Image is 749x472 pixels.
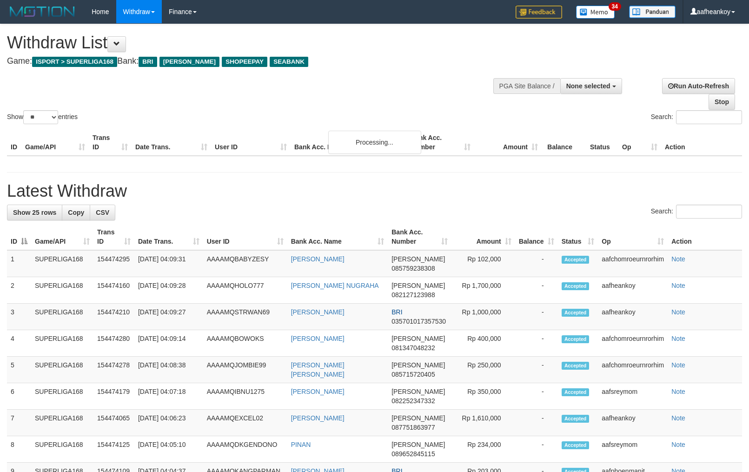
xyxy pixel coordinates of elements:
td: - [515,277,558,304]
td: aafchomroeurnrorhim [598,357,668,383]
td: 154474160 [93,277,134,304]
td: Rp 234,000 [451,436,515,463]
td: SUPERLIGA168 [31,330,93,357]
span: SEABANK [270,57,308,67]
td: Rp 1,700,000 [451,277,515,304]
td: 2 [7,277,31,304]
a: Note [671,282,685,289]
td: AAAAMQBOWOKS [203,330,287,357]
th: Status: activate to sort column ascending [558,224,598,250]
label: Show entries [7,110,78,124]
span: None selected [566,82,610,90]
label: Search: [651,205,742,219]
span: Copy [68,209,84,216]
td: [DATE] 04:07:18 [134,383,203,410]
th: Op: activate to sort column ascending [598,224,668,250]
td: [DATE] 04:05:10 [134,436,203,463]
h4: Game: Bank: [7,57,490,66]
span: 34 [609,2,621,11]
span: [PERSON_NAME] [391,414,445,422]
th: Bank Acc. Name [291,129,407,156]
td: 6 [7,383,31,410]
span: CSV [96,209,109,216]
span: Accepted [562,282,590,290]
td: 154474295 [93,250,134,277]
td: - [515,436,558,463]
td: aafheankoy [598,410,668,436]
a: Note [671,361,685,369]
a: Show 25 rows [7,205,62,220]
span: Copy 082252347332 to clipboard [391,397,435,405]
td: [DATE] 04:09:14 [134,330,203,357]
th: ID: activate to sort column descending [7,224,31,250]
a: Note [671,308,685,316]
span: Accepted [562,362,590,370]
td: - [515,357,558,383]
td: AAAAMQBABYZESY [203,250,287,277]
span: Copy 085715720405 to clipboard [391,371,435,378]
span: [PERSON_NAME] [391,282,445,289]
td: Rp 102,000 [451,250,515,277]
a: Note [671,388,685,395]
a: Note [671,414,685,422]
span: Copy 087751863977 to clipboard [391,424,435,431]
td: AAAAMQEXCEL02 [203,410,287,436]
span: [PERSON_NAME] [391,361,445,369]
td: SUPERLIGA168 [31,250,93,277]
th: Game/API: activate to sort column ascending [31,224,93,250]
th: Trans ID [89,129,132,156]
th: Amount [474,129,542,156]
span: Copy 081347048232 to clipboard [391,344,435,352]
span: ISPORT > SUPERLIGA168 [32,57,117,67]
div: PGA Site Balance / [493,78,560,94]
td: 5 [7,357,31,383]
td: SUPERLIGA168 [31,357,93,383]
span: Copy 085759238308 to clipboard [391,265,435,272]
td: SUPERLIGA168 [31,277,93,304]
div: Processing... [328,131,421,154]
th: Amount: activate to sort column ascending [451,224,515,250]
span: [PERSON_NAME] [391,441,445,448]
label: Search: [651,110,742,124]
a: Note [671,335,685,342]
img: Feedback.jpg [516,6,562,19]
a: [PERSON_NAME] NUGRAHA [291,282,379,289]
span: [PERSON_NAME] [159,57,219,67]
select: Showentries [23,110,58,124]
th: Op [618,129,661,156]
th: Trans ID: activate to sort column ascending [93,224,134,250]
span: Accepted [562,415,590,423]
th: Balance: activate to sort column ascending [515,224,558,250]
span: [PERSON_NAME] [391,255,445,263]
td: Rp 350,000 [451,383,515,410]
a: Copy [62,205,90,220]
th: Action [668,224,742,250]
td: Rp 1,000,000 [451,304,515,330]
a: [PERSON_NAME] [291,335,345,342]
a: Run Auto-Refresh [662,78,735,94]
td: AAAAMQJOMBIE99 [203,357,287,383]
td: SUPERLIGA168 [31,383,93,410]
th: Status [586,129,618,156]
td: 8 [7,436,31,463]
img: panduan.png [629,6,676,18]
span: Show 25 rows [13,209,56,216]
a: [PERSON_NAME] [291,308,345,316]
td: 3 [7,304,31,330]
td: 154474125 [93,436,134,463]
a: [PERSON_NAME] [291,414,345,422]
a: Note [671,255,685,263]
td: 154474179 [93,383,134,410]
td: 154474065 [93,410,134,436]
td: AAAAMQHOLO777 [203,277,287,304]
td: aafheankoy [598,304,668,330]
span: Accepted [562,441,590,449]
a: PINAN [291,441,311,448]
span: Copy 082127123988 to clipboard [391,291,435,299]
td: Rp 1,610,000 [451,410,515,436]
td: aafheankoy [598,277,668,304]
td: aafsreymom [598,383,668,410]
td: SUPERLIGA168 [31,436,93,463]
td: 4 [7,330,31,357]
a: CSV [90,205,115,220]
